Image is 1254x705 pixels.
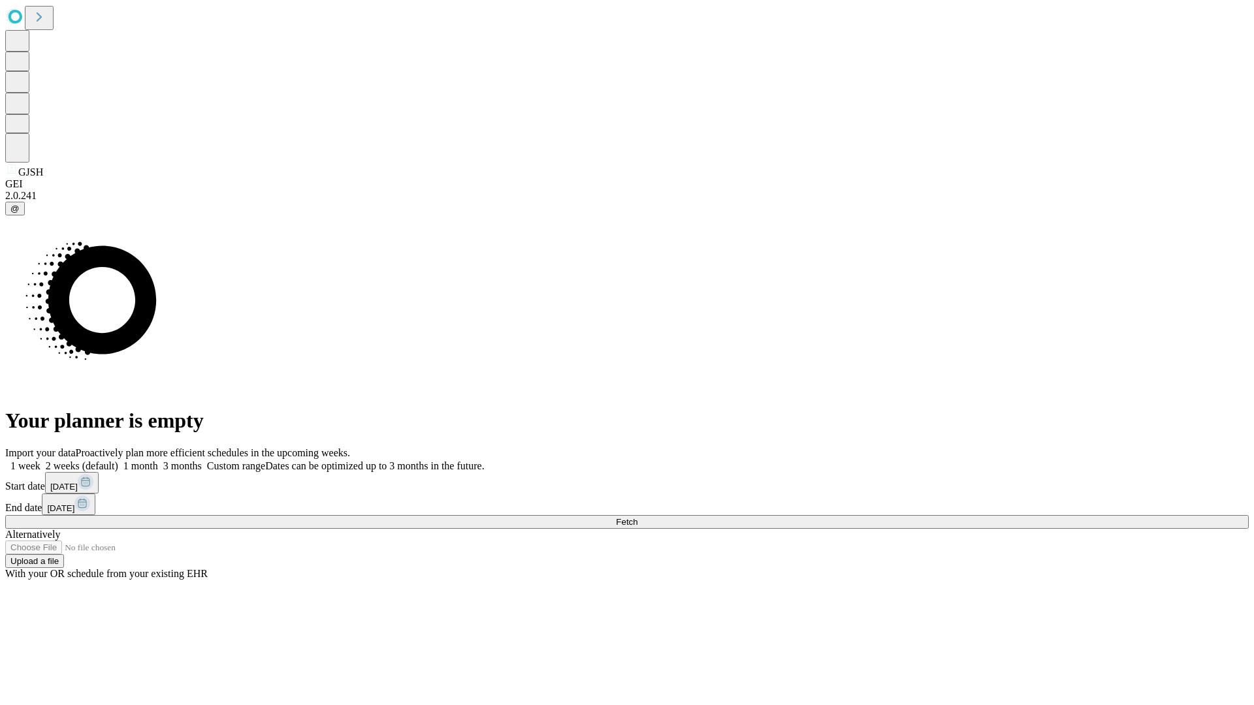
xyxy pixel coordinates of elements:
div: Start date [5,472,1249,493]
button: [DATE] [45,472,99,493]
span: Alternatively [5,529,60,540]
span: [DATE] [47,503,74,513]
button: [DATE] [42,493,95,515]
span: 1 month [123,460,158,471]
h1: Your planner is empty [5,409,1249,433]
button: @ [5,202,25,215]
span: With your OR schedule from your existing EHR [5,568,208,579]
button: Fetch [5,515,1249,529]
button: Upload a file [5,554,64,568]
div: GEI [5,178,1249,190]
span: Import your data [5,447,76,458]
span: GJSH [18,166,43,178]
span: [DATE] [50,482,78,492]
span: Custom range [207,460,265,471]
span: Fetch [616,517,637,527]
span: Proactively plan more efficient schedules in the upcoming weeks. [76,447,350,458]
div: End date [5,493,1249,515]
div: 2.0.241 [5,190,1249,202]
span: 1 week [10,460,40,471]
span: Dates can be optimized up to 3 months in the future. [265,460,484,471]
span: @ [10,204,20,213]
span: 3 months [163,460,202,471]
span: 2 weeks (default) [46,460,118,471]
